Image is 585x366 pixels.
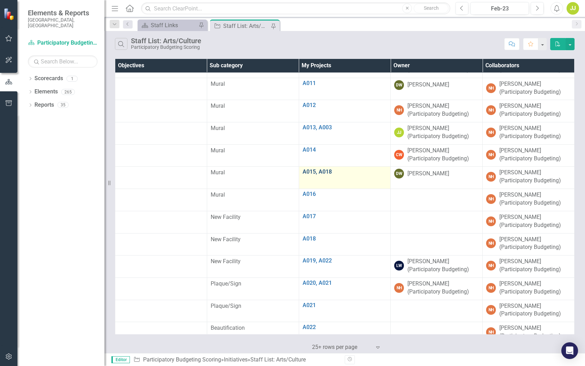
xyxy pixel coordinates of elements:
a: Reports [34,101,54,109]
a: A022 [303,324,387,330]
a: A018 [303,236,387,242]
a: A012 [303,102,387,108]
td: Double-Click to Edit Right Click for Context Menu [299,256,391,278]
a: A013, A003 [303,124,387,131]
div: NH [486,83,496,93]
td: Double-Click to Edit [207,322,299,344]
div: [PERSON_NAME] [407,81,449,89]
div: JJ [394,128,404,137]
div: 265 [61,89,75,95]
div: [PERSON_NAME] (Participatory Budgeting) [499,213,571,229]
div: NH [486,305,496,315]
div: [PERSON_NAME] (Participatory Budgeting) [407,280,479,296]
div: [PERSON_NAME] (Participatory Budgeting) [499,102,571,118]
td: Double-Click to Edit [483,189,575,211]
td: Double-Click to Edit [483,300,575,322]
td: Double-Click to Edit [483,256,575,278]
div: Staff Links [151,21,197,30]
td: Double-Click to Edit [207,300,299,322]
div: [PERSON_NAME] (Participatory Budgeting) [499,324,571,340]
a: Elements [34,88,58,96]
span: Elements & Reports [28,9,97,17]
span: Mural [211,147,225,154]
div: [PERSON_NAME] (Participatory Budgeting) [499,169,571,185]
div: [PERSON_NAME] (Participatory Budgeting) [407,102,479,118]
td: Double-Click to Edit Right Click for Context Menu [299,300,391,322]
td: Double-Click to Edit [207,233,299,256]
a: A021 [303,302,387,308]
td: Double-Click to Edit Right Click for Context Menu [299,211,391,233]
span: Mural [211,191,225,198]
td: Double-Click to Edit [207,167,299,189]
td: Double-Click to Edit [391,256,483,278]
a: A015, A018 [303,169,387,175]
div: Staff List: Arts/Culture [223,22,269,30]
span: Beautification [211,325,245,331]
td: Double-Click to Edit Right Click for Context Menu [299,78,391,100]
div: NH [486,172,496,182]
td: Double-Click to Edit [483,211,575,233]
div: Open Intercom Messenger [561,342,578,359]
td: Double-Click to Edit Right Click for Context Menu [299,322,391,344]
td: Double-Click to Edit Right Click for Context Menu [299,233,391,256]
td: Double-Click to Edit [207,277,299,300]
a: A016 [303,191,387,197]
div: NH [486,283,496,293]
td: Double-Click to Edit [207,211,299,233]
td: Double-Click to Edit [483,167,575,189]
td: Double-Click to Edit [391,100,483,122]
td: Double-Click to Edit [391,167,483,189]
div: NH [486,261,496,270]
span: Mural [211,125,225,131]
button: Search [414,3,448,13]
td: Double-Click to Edit [391,189,483,211]
td: Double-Click to Edit Right Click for Context Menu [299,122,391,145]
td: Double-Click to Edit [483,233,575,256]
td: Double-Click to Edit Right Click for Context Menu [299,144,391,167]
td: Double-Click to Edit [207,189,299,211]
div: DW [394,169,404,178]
div: Feb-23 [473,5,526,13]
div: NH [394,283,404,293]
td: Double-Click to Edit [207,100,299,122]
span: Editor [111,356,130,363]
td: Double-Click to Edit [207,122,299,145]
a: A019, A022 [303,258,387,264]
img: ClearPoint Strategy [3,8,16,20]
a: Initiatives [224,356,248,363]
div: [PERSON_NAME] (Participatory Budgeting) [499,236,571,252]
div: [PERSON_NAME] (Participatory Budgeting) [407,258,479,274]
span: Search [424,5,439,11]
span: Mural [211,81,225,87]
td: Double-Click to Edit [391,233,483,256]
div: » » [133,356,340,364]
span: Plaque/Sign [211,280,241,287]
span: Mural [211,102,225,109]
div: NH [486,216,496,226]
input: Search ClearPoint... [141,2,450,15]
div: 35 [57,102,69,108]
span: New Facility [211,258,241,265]
div: [PERSON_NAME] (Participatory Budgeting) [407,124,479,140]
input: Search Below... [28,55,97,68]
span: Mural [211,169,225,176]
div: NH [486,105,496,115]
div: NH [394,105,404,115]
a: A020, A021 [303,280,387,286]
div: CW [394,150,404,160]
td: Double-Click to Edit Right Click for Context Menu [299,277,391,300]
td: Double-Click to Edit Right Click for Context Menu [299,189,391,211]
div: [PERSON_NAME] (Participatory Budgeting) [499,258,571,274]
td: Double-Click to Edit [483,122,575,145]
td: Double-Click to Edit [391,122,483,145]
div: [PERSON_NAME] (Participatory Budgeting) [407,147,479,163]
button: JJ [567,2,579,15]
td: Double-Click to Edit [391,144,483,167]
td: Double-Click to Edit [391,322,483,344]
div: LW [394,261,404,270]
td: Double-Click to Edit [207,144,299,167]
span: New Facility [211,236,241,243]
a: Staff Links [139,21,197,30]
td: Double-Click to Edit [391,300,483,322]
div: NH [486,150,496,160]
